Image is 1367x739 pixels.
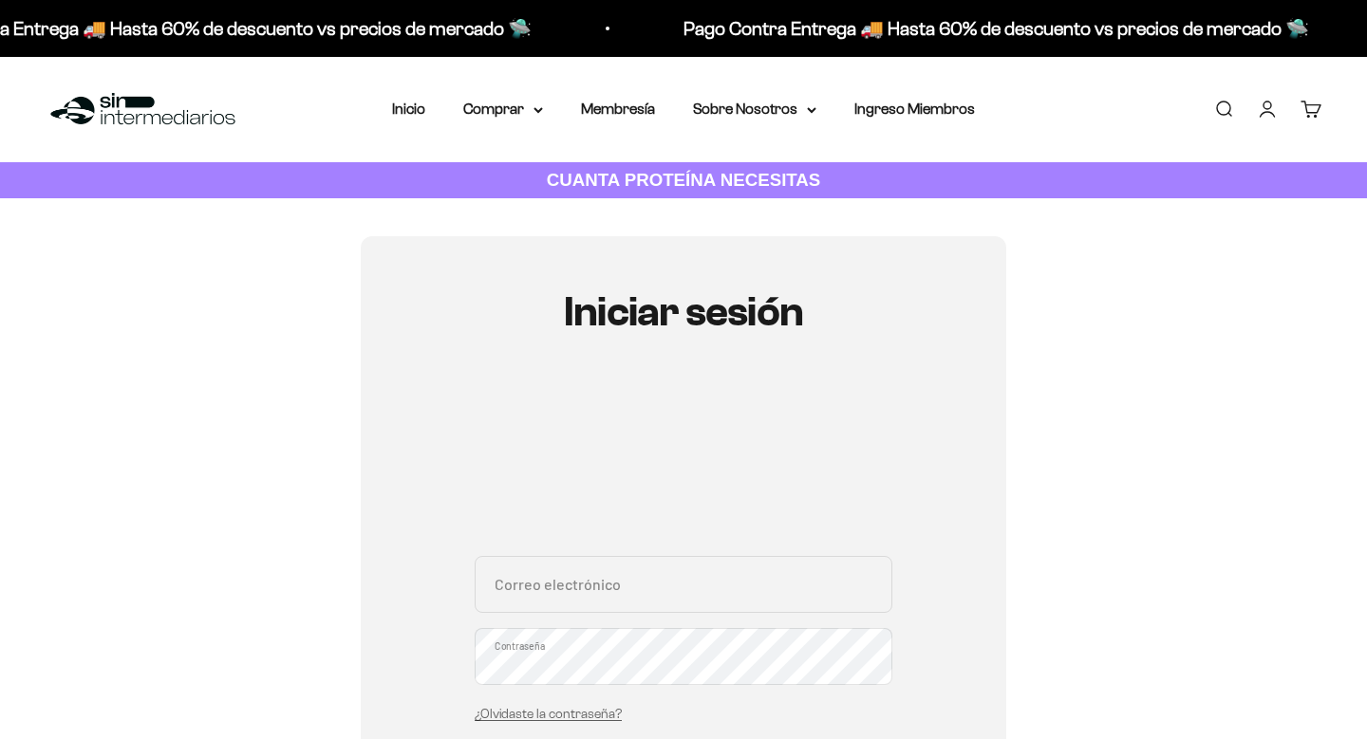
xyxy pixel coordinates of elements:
summary: Comprar [463,97,543,121]
a: Ingreso Miembros [854,101,975,117]
a: ¿Olvidaste la contraseña? [475,707,622,721]
iframe: Social Login Buttons [475,391,892,533]
summary: Sobre Nosotros [693,97,816,121]
a: Membresía [581,101,655,117]
p: Pago Contra Entrega 🚚 Hasta 60% de descuento vs precios de mercado 🛸 [673,13,1299,44]
a: Inicio [392,101,425,117]
h1: Iniciar sesión [475,289,892,335]
strong: CUANTA PROTEÍNA NECESITAS [547,170,821,190]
